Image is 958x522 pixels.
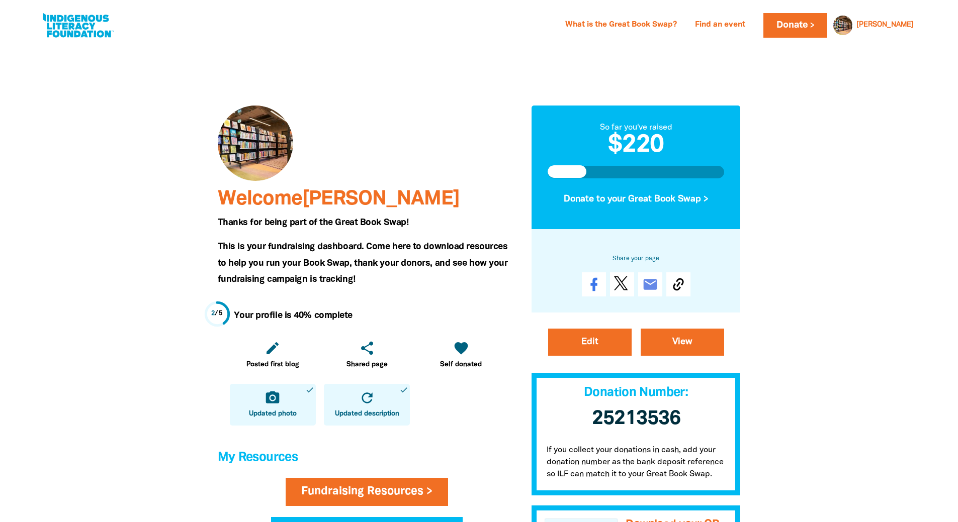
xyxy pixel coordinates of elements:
[559,17,683,33] a: What is the Great Book Swap?
[249,409,297,419] span: Updated photo
[548,122,725,134] div: So far you've raised
[346,360,388,370] span: Shared page
[610,272,634,296] a: Post
[642,276,658,292] i: email
[638,272,662,296] a: email
[440,360,482,370] span: Self donated
[548,186,725,213] button: Donate to your Great Book Swap >
[218,452,298,463] span: My Resources
[246,360,299,370] span: Posted first blog
[689,17,751,33] a: Find an event
[856,22,914,29] a: [PERSON_NAME]
[548,253,725,264] h6: Share your page
[584,387,688,398] span: Donation Number:
[548,329,632,356] a: Edit
[359,390,375,406] i: refresh
[211,310,215,317] span: 2
[324,334,410,376] a: shareShared page
[763,13,827,38] a: Donate
[218,219,409,227] span: Thanks for being part of the Great Book Swap!
[399,385,408,394] i: done
[418,334,504,376] a: favoriteSelf donated
[218,243,508,283] span: This is your fundraising dashboard. Come here to download resources to help you run your Book Swa...
[305,385,314,394] i: done
[582,272,606,296] a: Share
[218,190,460,208] span: Welcome [PERSON_NAME]
[453,340,469,356] i: favorite
[286,478,448,506] a: Fundraising Resources >
[265,340,281,356] i: edit
[265,390,281,406] i: camera_alt
[641,329,724,356] a: View
[230,334,316,376] a: editPosted first blog
[532,434,741,495] p: If you collect your donations in cash, add your donation number as the bank deposit reference so ...
[234,311,353,320] strong: Your profile is 40% complete
[666,272,690,296] button: Copy Link
[359,340,375,356] i: share
[335,409,399,419] span: Updated description
[230,384,316,426] a: camera_altUpdated photodone
[211,309,223,319] div: / 5
[548,134,725,158] h2: $220
[324,384,410,426] a: refreshUpdated descriptiondone
[592,409,680,428] span: 25213536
